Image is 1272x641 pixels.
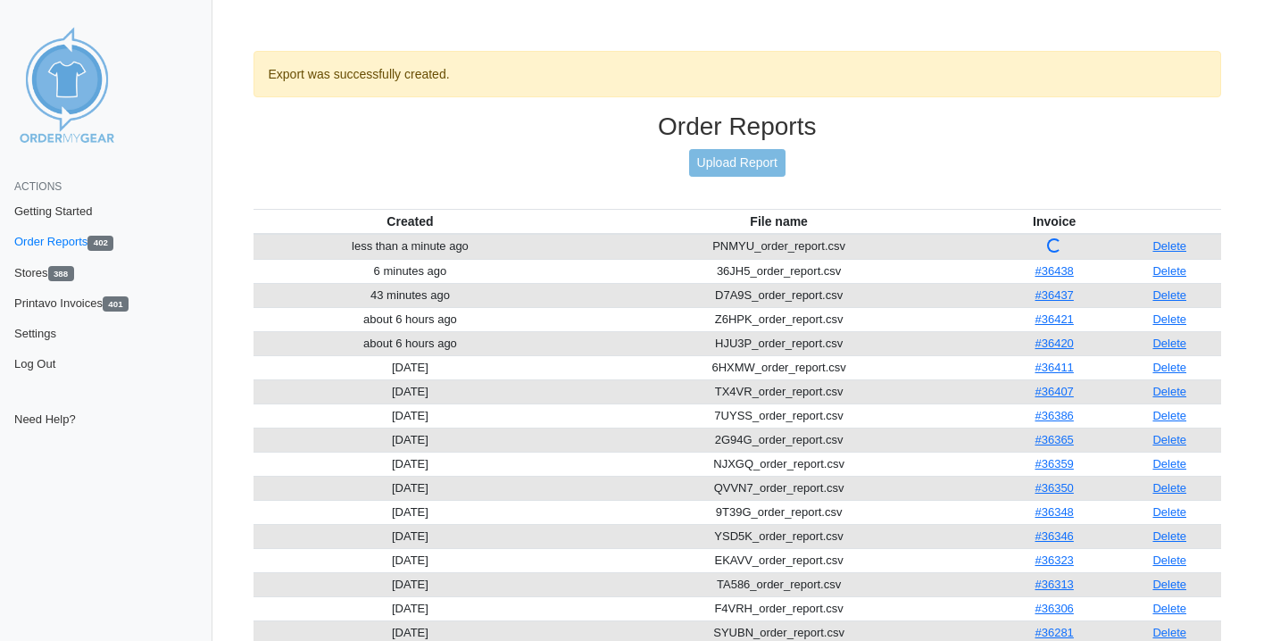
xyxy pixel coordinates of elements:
td: about 6 hours ago [254,331,568,355]
a: Delete [1152,457,1186,470]
td: [DATE] [254,596,568,620]
td: 36JH5_order_report.csv [567,259,991,283]
a: #36346 [1035,529,1073,543]
td: HJU3P_order_report.csv [567,331,991,355]
a: #36323 [1035,554,1073,567]
td: [DATE] [254,404,568,428]
td: [DATE] [254,548,568,572]
a: Delete [1152,312,1186,326]
td: NJXGQ_order_report.csv [567,452,991,476]
a: Delete [1152,385,1186,398]
a: Delete [1152,578,1186,591]
td: Z6HPK_order_report.csv [567,307,991,331]
td: 2G94G_order_report.csv [567,428,991,452]
a: #36411 [1035,361,1073,374]
a: Delete [1152,505,1186,519]
a: #36421 [1035,312,1073,326]
td: TX4VR_order_report.csv [567,379,991,404]
a: #36438 [1035,264,1073,278]
td: 9T39G_order_report.csv [567,500,991,524]
a: #36313 [1035,578,1073,591]
a: #36437 [1035,288,1073,302]
a: Delete [1152,337,1186,350]
span: 388 [48,266,74,281]
td: [DATE] [254,379,568,404]
td: D7A9S_order_report.csv [567,283,991,307]
a: #36281 [1035,626,1073,639]
td: [DATE] [254,452,568,476]
a: #36348 [1035,505,1073,519]
td: 6 minutes ago [254,259,568,283]
th: Invoice [991,209,1118,234]
a: Delete [1152,264,1186,278]
td: 7UYSS_order_report.csv [567,404,991,428]
td: EKAVV_order_report.csv [567,548,991,572]
h3: Order Reports [254,112,1222,142]
a: #36420 [1035,337,1073,350]
td: YSD5K_order_report.csv [567,524,991,548]
td: PNMYU_order_report.csv [567,234,991,260]
span: Actions [14,180,62,193]
td: about 6 hours ago [254,307,568,331]
a: #36306 [1035,602,1073,615]
a: #36350 [1035,481,1073,495]
td: 43 minutes ago [254,283,568,307]
a: Delete [1152,361,1186,374]
a: Delete [1152,626,1186,639]
a: Delete [1152,433,1186,446]
a: #36407 [1035,385,1073,398]
a: Delete [1152,239,1186,253]
a: #36359 [1035,457,1073,470]
td: TA586_order_report.csv [567,572,991,596]
td: QVVN7_order_report.csv [567,476,991,500]
a: Upload Report [689,149,786,177]
td: F4VRH_order_report.csv [567,596,991,620]
a: Delete [1152,529,1186,543]
td: 6HXMW_order_report.csv [567,355,991,379]
a: Delete [1152,409,1186,422]
th: File name [567,209,991,234]
td: less than a minute ago [254,234,568,260]
td: [DATE] [254,500,568,524]
td: [DATE] [254,355,568,379]
a: #36365 [1035,433,1073,446]
td: [DATE] [254,524,568,548]
span: 401 [103,296,129,312]
td: [DATE] [254,476,568,500]
td: [DATE] [254,428,568,452]
a: Delete [1152,288,1186,302]
a: Delete [1152,554,1186,567]
a: #36386 [1035,409,1073,422]
a: Delete [1152,602,1186,615]
td: [DATE] [254,572,568,596]
div: Export was successfully created. [254,51,1222,97]
a: Delete [1152,481,1186,495]
th: Created [254,209,568,234]
span: 402 [87,236,113,251]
